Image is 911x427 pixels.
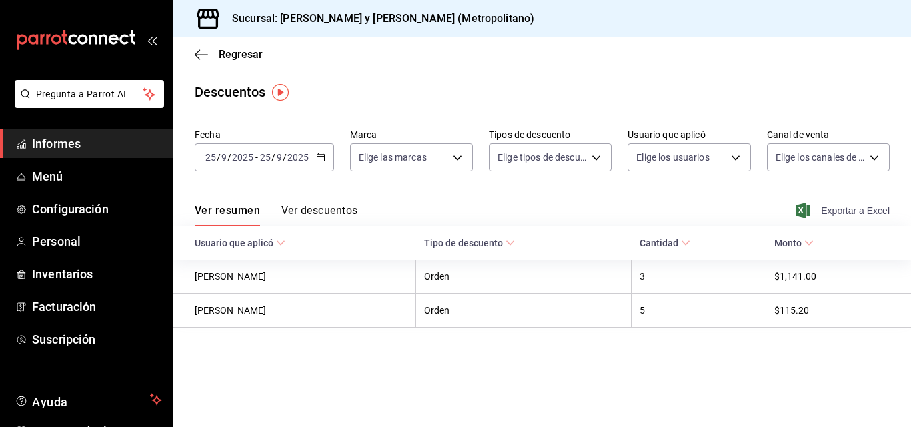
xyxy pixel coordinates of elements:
font: / [271,152,275,163]
font: Ayuda [32,395,68,409]
font: Canal de venta [767,129,830,140]
font: Tipos de descuento [489,129,570,140]
font: Monto [774,238,802,249]
font: Pregunta a Parrot AI [36,89,127,99]
font: 3 [640,272,645,282]
font: Orden [424,272,449,282]
font: [PERSON_NAME] [195,272,266,282]
font: - [255,152,258,163]
span: Tipo de descuento [424,237,515,248]
font: Orden [424,306,449,316]
div: pestañas de navegación [195,203,357,226]
font: Elige los usuarios [636,152,709,163]
input: -- [276,152,283,163]
input: -- [221,152,227,163]
font: / [227,152,231,163]
font: Usuario que aplicó [195,238,273,249]
font: Inventarios [32,267,93,281]
span: Cantidad [640,237,690,248]
font: Descuentos [195,84,265,100]
font: Marca [350,129,377,140]
button: abrir_cajón_menú [147,35,157,45]
input: ---- [287,152,309,163]
font: Elige las marcas [359,152,427,163]
font: Informes [32,137,81,151]
font: Personal [32,234,81,248]
font: Elige tipos de descuento [498,152,599,163]
font: Elige los canales de venta [776,152,882,163]
font: Ver descuentos [281,204,357,216]
font: Facturación [32,300,96,314]
input: -- [205,152,217,163]
font: Cantidad [640,238,678,249]
font: Ver resumen [195,204,260,216]
font: Exportar a Excel [821,205,890,216]
font: 5 [640,306,645,316]
span: Usuario que aplicó [195,237,285,248]
font: Menú [32,169,63,183]
a: Pregunta a Parrot AI [9,97,164,111]
input: -- [259,152,271,163]
font: Regresar [219,48,263,61]
font: / [283,152,287,163]
span: Monto [774,237,814,248]
font: Configuración [32,202,109,216]
font: $1,141.00 [774,272,816,282]
input: ---- [231,152,254,163]
font: Sucursal: [PERSON_NAME] y [PERSON_NAME] (Metropolitano) [232,12,534,25]
font: / [217,152,221,163]
font: $115.20 [774,306,809,316]
font: Usuario que aplicó [628,129,705,140]
font: [PERSON_NAME] [195,306,266,316]
button: Regresar [195,48,263,61]
button: Pregunta a Parrot AI [15,80,164,108]
font: Suscripción [32,332,95,346]
font: Tipo de descuento [424,238,503,249]
img: Marcador de información sobre herramientas [272,84,289,101]
button: Exportar a Excel [798,203,890,218]
font: Fecha [195,129,221,140]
